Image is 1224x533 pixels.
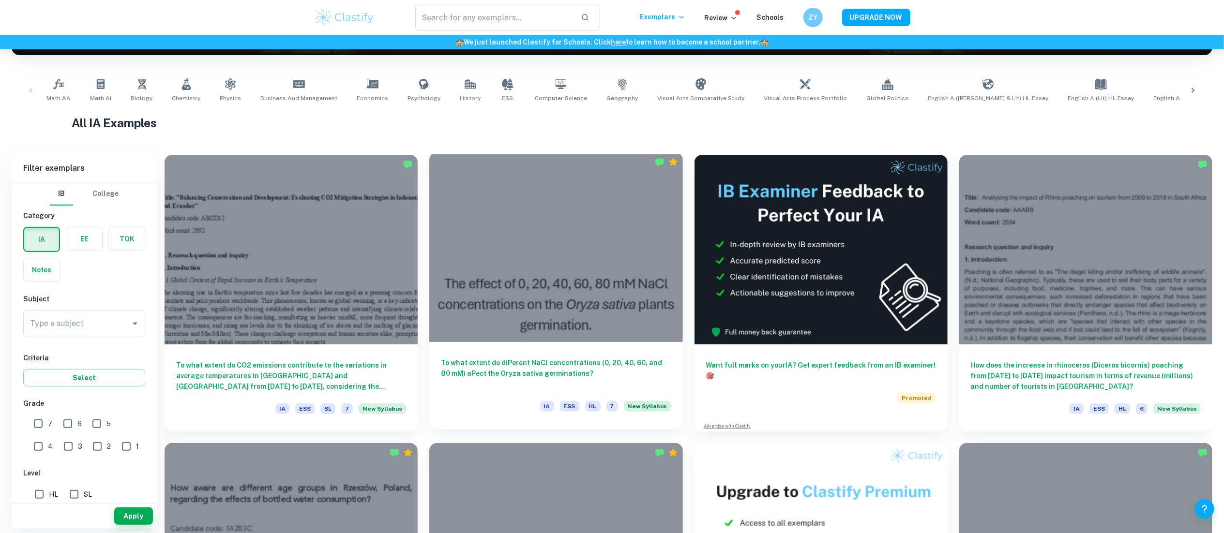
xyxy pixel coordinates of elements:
[408,94,440,103] span: Psychology
[78,441,82,452] span: 3
[695,155,948,431] a: Want full marks on yourIA? Get expert feedback from an IB examiner!PromotedAdvertise with Clastify
[23,468,145,478] h6: Level
[695,155,948,344] img: Thumbnail
[842,9,910,26] button: UPGRADE NOW
[341,403,353,414] span: 7
[415,4,574,31] input: Search for any exemplars...
[24,258,60,281] button: Notes
[1089,403,1109,414] span: ESS
[172,94,200,103] span: Chemistry
[176,360,406,392] h6: To what extent do CO2 emissions contribute to the variations in average temperatures in [GEOGRAPH...
[1070,403,1084,414] span: IA
[106,418,111,429] span: 5
[92,182,119,206] button: College
[971,360,1201,392] h6: How does the increase in rhinoceros (Diceros bicornis) poaching from [DATE] to [DATE] impact tour...
[165,155,418,431] a: To what extent do CO2 emissions contribute to the variations in average temperatures in [GEOGRAPH...
[23,398,145,409] h6: Grade
[460,94,481,103] span: History
[1115,403,1130,414] span: HL
[84,489,92,500] span: SL
[403,448,413,458] div: Premium
[1153,403,1201,420] div: Starting from the May 2026 session, the ESS IA requirements have changed. We created this exempla...
[928,94,1048,103] span: English A ([PERSON_NAME] & Lit) HL Essay
[403,160,413,169] img: Marked
[668,157,678,167] div: Premium
[359,403,406,414] span: New Syllabus
[23,294,145,304] h6: Subject
[77,418,82,429] span: 6
[46,94,71,103] span: Math AA
[131,94,152,103] span: Biology
[803,8,823,27] button: ZY
[23,353,145,363] h6: Criteria
[560,401,579,412] span: ESS
[66,227,102,251] button: EE
[757,14,784,21] a: Schools
[357,94,388,103] span: Economics
[90,94,111,103] span: Math AI
[24,228,59,251] button: IA
[128,317,142,330] button: Open
[23,369,145,386] button: Select
[275,403,289,414] span: IA
[640,12,685,22] p: Exemplars
[23,210,145,221] h6: Category
[49,489,58,500] span: HL
[72,114,1152,132] h1: All IA Examples
[606,94,638,103] span: Geography
[655,157,665,167] img: Marked
[540,401,554,412] span: IA
[390,448,399,458] img: Marked
[1198,160,1208,169] img: Marked
[760,38,769,46] span: 🏫
[959,155,1212,431] a: How does the increase in rhinoceros (Diceros bicornis) poaching from [DATE] to [DATE] impact tour...
[807,12,818,23] h6: ZY
[314,8,376,27] img: Clastify logo
[260,94,337,103] span: Business and Management
[220,94,241,103] span: Physics
[657,94,744,103] span: Visual Arts Comparative Study
[705,13,738,23] p: Review
[48,441,53,452] span: 4
[109,227,145,251] button: TOK
[655,448,665,458] img: Marked
[429,155,682,431] a: To what extent do diPerent NaCl concentrations (0, 20, 40, 60, and 80 mM) aPect the Oryza sativa ...
[1136,403,1148,414] span: 6
[1068,94,1134,103] span: English A (Lit) HL Essay
[898,393,936,403] span: Promoted
[107,441,111,452] span: 2
[764,94,847,103] span: Visual Arts Process Portfolio
[706,372,714,380] span: 🎯
[455,38,464,46] span: 🏫
[12,155,157,182] h6: Filter exemplars
[114,507,153,525] button: Apply
[359,403,406,420] div: Starting from the May 2026 session, the ESS IA requirements have changed. We created this exempla...
[668,448,678,458] div: Premium
[866,94,908,103] span: Global Politics
[441,357,671,389] h6: To what extent do diPerent NaCl concentrations (0, 20, 40, 60, and 80 mM) aPect the Oryza sativa ...
[1153,403,1201,414] span: New Syllabus
[502,94,514,103] span: ESS
[706,360,936,381] h6: Want full marks on your IA ? Get expert feedback from an IB examiner!
[1195,499,1214,518] button: Help and Feedback
[611,38,626,46] a: here
[624,401,671,417] div: Starting from the May 2026 session, the ESS IA requirements have changed. We created this exempla...
[295,403,315,414] span: ESS
[2,37,1222,47] h6: We just launched Clastify for Schools. Click to learn how to become a school partner.
[50,182,73,206] button: IB
[136,441,139,452] span: 1
[535,94,587,103] span: Computer Science
[320,403,335,414] span: SL
[50,182,119,206] div: Filter type choice
[585,401,601,412] span: HL
[48,418,52,429] span: 7
[606,401,618,412] span: 7
[704,423,751,429] a: Advertise with Clastify
[1198,448,1208,458] img: Marked
[624,401,671,412] span: New Syllabus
